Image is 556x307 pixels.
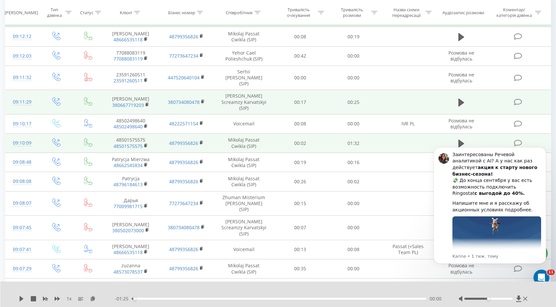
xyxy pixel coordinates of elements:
a: 48573078537 [114,269,143,275]
a: 48502498640 [114,123,143,130]
div: Коментар/категорія дзвінка [495,7,533,18]
td: 00:08 [274,114,327,133]
a: 23591260511 [114,77,143,84]
td: 00:15 [274,191,327,216]
td: 00:16 [327,153,380,172]
td: 00:00 [327,259,380,278]
td: 48502498640 [103,114,159,133]
td: 00:02 [274,134,327,153]
td: [PERSON_NAME] Screamzy Karvatskyi (SIP) [214,90,274,114]
a: 48666535118 [114,249,143,255]
td: 77088083119 [103,46,159,66]
td: Voicemail [214,114,274,133]
div: 09:08:48 [12,156,33,169]
iframe: Intercom notifications повідомлення [424,141,556,268]
div: 09:10:17 [12,117,33,130]
a: 77273647234 [169,53,198,59]
td: 04:51 [327,279,380,298]
td: 00:13 [274,240,327,259]
td: Passat (+Sales Team PL) [380,240,436,259]
td: 00:00 [327,114,380,133]
div: 09:11:29 [12,96,33,109]
td: [PERSON_NAME] [103,90,159,114]
td: Mikolaj Passat Cwikla (SIP) [214,153,274,172]
span: 00:00 [430,295,441,302]
span: 11 [547,270,555,275]
a: 48662545834 [114,162,143,168]
td: 00:42 [274,46,327,66]
td: IVR PL [380,114,436,133]
a: 48799356826 [169,33,198,40]
td: Serhii [PERSON_NAME] (SIP) [214,66,274,90]
div: 09:07:29 [12,262,33,275]
a: 380734080478 [168,224,200,231]
a: 77273647234 [169,200,198,206]
td: 00:08 [274,27,327,46]
td: Дарья [103,191,159,216]
a: 48799356826 [169,246,198,252]
div: Тривалість очікування [281,7,316,18]
td: [PERSON_NAME] Screamzy Karvatskyi (SIP) [214,216,274,240]
td: 00:17 [274,90,327,114]
a: 48799356826 [169,159,198,165]
div: Бізнес номер [168,10,195,15]
div: 09:12:12 [12,30,33,43]
td: [PERSON_NAME] [103,279,159,298]
div: Назва схеми переадресації [389,7,424,18]
a: 380734080478 [168,99,200,105]
a: 48799356826 [169,178,198,185]
td: Mikolaj Passat Cwikla (SIP) [214,172,274,191]
a: 48222571154 [169,120,198,127]
div: Тривалість розмови [334,7,370,18]
td: zuzanna [103,259,159,278]
a: 48799356826 [169,140,198,146]
td: 00:00 [274,66,327,90]
td: Mikolaj Passat Cwikla (SIP) [214,27,274,46]
td: 00:07 [274,216,327,240]
div: 09:08:08 [12,175,33,188]
td: 00:19 [327,27,380,46]
span: Розмова не відбулась [448,117,474,130]
a: 48799356826 [169,265,198,272]
td: Patrycja Mierzwa [103,153,159,172]
a: 380502073000 [112,227,144,234]
td: 00:25 [327,90,380,114]
td: Mikolaj Passat Cwikla (SIP) [214,259,274,278]
td: 00:00 [327,216,380,240]
td: 23591260511 [103,66,159,90]
td: 00:17 [274,279,327,298]
td: 00:26 [274,172,327,191]
td: 00:00 [327,191,380,216]
span: Розмова не відбулась [448,71,474,84]
td: 00:02 [327,172,380,191]
a: 77088083119 [114,56,143,62]
div: 09:07:41 [12,243,33,256]
div: Статус [80,10,93,15]
td: Zhuman Misterium [PERSON_NAME] (SIP) [214,191,274,216]
a: 48796184613 [114,181,143,188]
td: 00:35 [274,259,327,278]
span: Розмова не відбулась [448,262,474,275]
iframe: Intercom live chat [533,270,549,285]
div: 09:12:03 [12,50,33,63]
div: Клієнт [120,10,132,15]
div: Співробітник [226,10,253,15]
td: 01:32 [327,134,380,153]
a: 447520640104 [168,74,200,81]
a: 380667719203 [112,102,144,108]
td: Voicemail [214,240,274,259]
td: [PERSON_NAME] [103,216,159,240]
td: 00:08 [327,240,380,259]
span: - 01:25 [115,295,132,302]
td: 00:00 [327,66,380,90]
div: Аудіозапис розмови [442,10,484,15]
td: Yehor Cael Polieshchuk (SIP) [214,279,274,298]
td: 48501575575 [103,134,159,153]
